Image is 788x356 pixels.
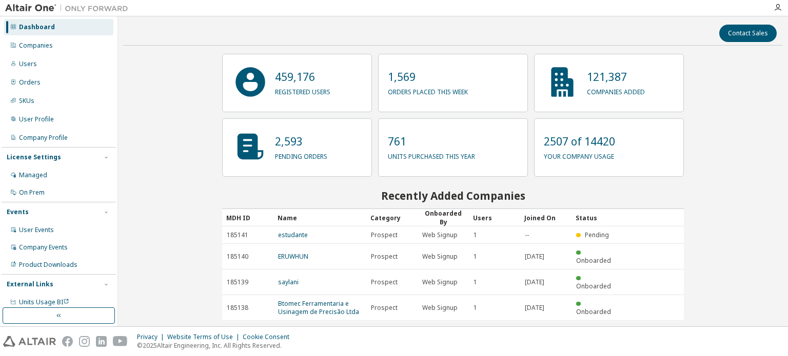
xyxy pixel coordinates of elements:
[7,153,61,161] div: License Settings
[422,253,458,261] span: Web Signup
[525,278,544,286] span: [DATE]
[371,253,398,261] span: Prospect
[525,253,544,261] span: [DATE]
[226,210,269,226] div: MDH ID
[576,210,619,226] div: Status
[576,256,611,265] span: Onboarded
[227,304,248,312] span: 185138
[19,261,77,269] div: Product Downloads
[422,231,458,239] span: Web Signup
[388,134,475,149] p: 761
[19,171,47,179] div: Managed
[7,208,29,216] div: Events
[525,231,529,239] span: --
[422,304,458,312] span: Web Signup
[474,304,477,312] span: 1
[388,149,475,161] p: units purchased this year
[275,69,330,85] p: 459,176
[243,333,295,341] div: Cookie Consent
[275,134,327,149] p: 2,593
[19,78,41,87] div: Orders
[96,336,107,347] img: linkedin.svg
[388,85,468,96] p: orders placed this week
[278,252,308,261] a: ERUWHUN
[19,189,45,197] div: On Prem
[222,189,684,202] h2: Recently Added Companies
[524,210,567,226] div: Joined On
[19,226,54,234] div: User Events
[227,253,248,261] span: 185140
[227,231,248,239] span: 185141
[19,41,53,50] div: Companies
[371,278,398,286] span: Prospect
[576,307,611,316] span: Onboarded
[587,69,645,85] p: 121,387
[275,149,327,161] p: pending orders
[719,25,777,42] button: Contact Sales
[79,336,90,347] img: instagram.svg
[474,278,477,286] span: 1
[137,341,295,350] p: © 2025 Altair Engineering, Inc. All Rights Reserved.
[473,210,516,226] div: Users
[370,210,413,226] div: Category
[422,278,458,286] span: Web Signup
[544,149,615,161] p: your company usage
[19,134,68,142] div: Company Profile
[525,304,544,312] span: [DATE]
[587,85,645,96] p: companies added
[275,85,330,96] p: registered users
[113,336,128,347] img: youtube.svg
[474,253,477,261] span: 1
[5,3,133,13] img: Altair One
[278,299,359,316] a: Btomec Ferramentaria e Usinagem de Precisão Ltda
[474,231,477,239] span: 1
[62,336,73,347] img: facebook.svg
[422,209,465,226] div: Onboarded By
[227,278,248,286] span: 185139
[19,243,68,252] div: Company Events
[7,280,53,288] div: External Links
[585,231,609,239] span: Pending
[137,333,167,341] div: Privacy
[371,231,398,239] span: Prospect
[167,333,243,341] div: Website Terms of Use
[576,282,611,290] span: Onboarded
[19,97,34,105] div: SKUs
[19,23,55,31] div: Dashboard
[19,60,37,68] div: Users
[388,69,468,85] p: 1,569
[19,115,54,123] div: User Profile
[371,304,398,312] span: Prospect
[19,298,69,306] span: Units Usage BI
[544,134,615,149] p: 2507 of 14420
[278,278,299,286] a: saylani
[278,231,308,239] a: estudante
[3,336,56,347] img: altair_logo.svg
[278,210,363,226] div: Name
